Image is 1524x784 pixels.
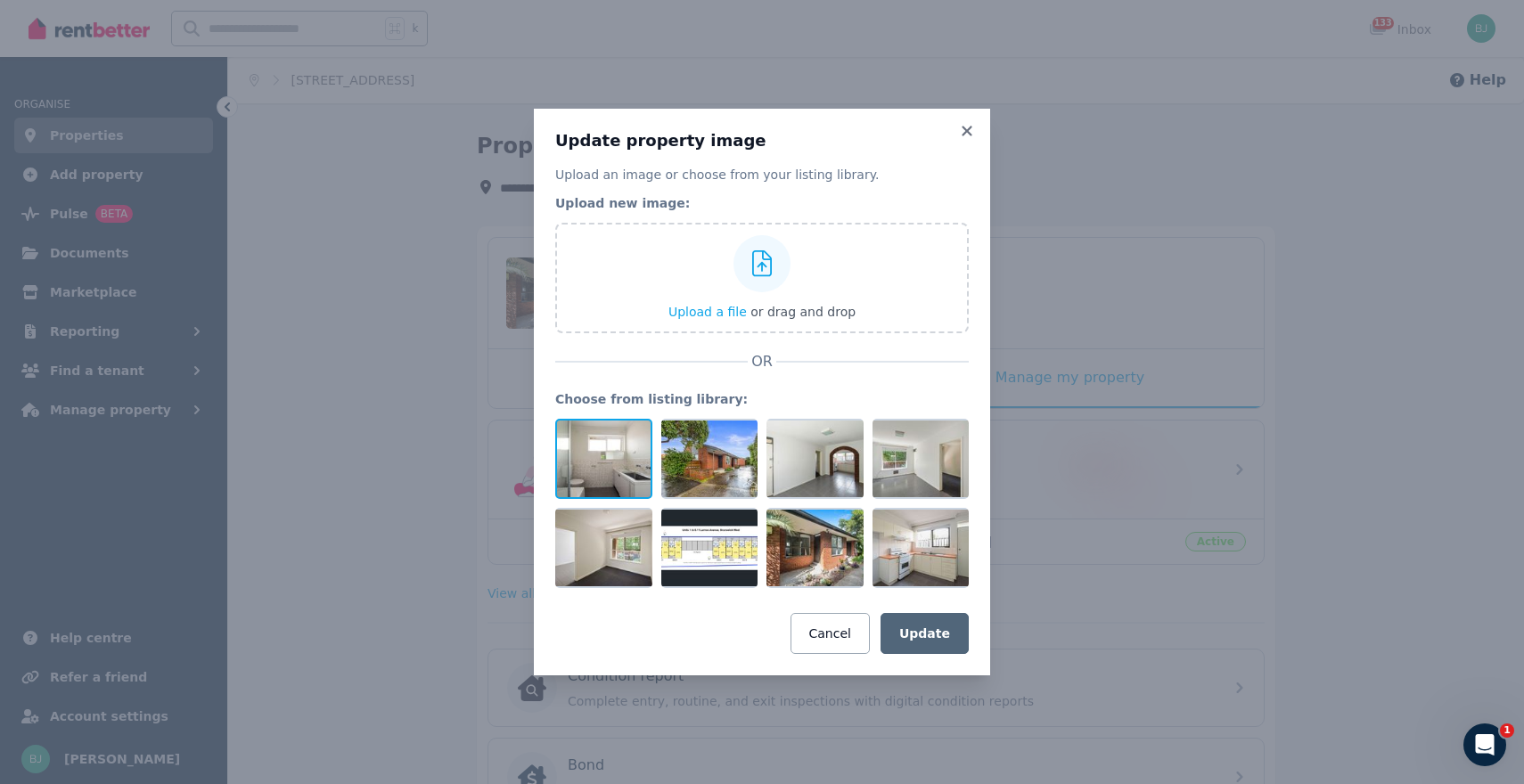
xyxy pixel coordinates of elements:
legend: Upload new image: [555,194,969,212]
iframe: Intercom live chat [1463,723,1506,766]
span: 1 [1500,723,1514,738]
legend: Choose from listing library: [555,390,969,408]
button: Upload a file or drag and drop [668,303,856,321]
button: Cancel [791,613,870,654]
p: Upload an image or choose from your listing library. [555,166,969,184]
span: Upload a file [668,305,747,319]
span: OR [748,351,776,372]
h3: Update property image [555,130,969,151]
span: or drag and drop [750,305,856,319]
button: Update [881,613,969,654]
